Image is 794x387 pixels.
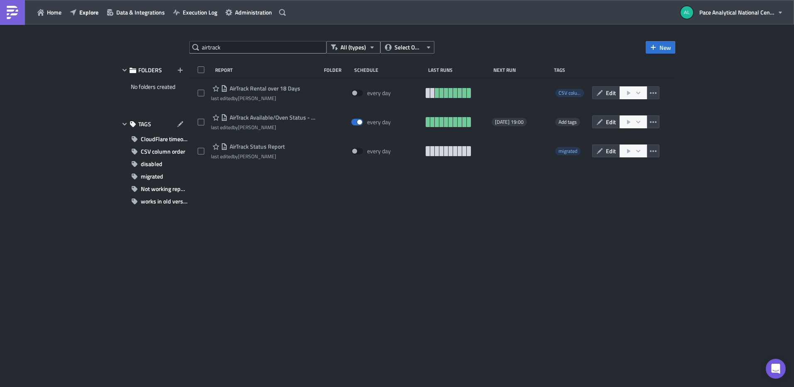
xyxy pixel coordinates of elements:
[699,8,774,17] span: Pace Analytical National Center for Testing and Innovation
[228,143,285,150] span: AirTrack Status Report
[380,41,434,54] button: Select Owner
[119,170,187,183] button: migrated
[428,67,489,73] div: Last Runs
[554,67,589,73] div: Tags
[141,183,187,195] span: Not working report either
[138,66,162,74] span: FOLDERS
[215,67,320,73] div: Report
[141,170,163,183] span: migrated
[606,118,616,126] span: Edit
[592,86,620,99] button: Edit
[33,6,66,19] button: Home
[493,67,550,73] div: Next Run
[555,118,580,126] span: Add tags
[659,43,671,52] span: New
[6,6,19,19] img: PushMetrics
[119,195,187,208] button: works in old version...
[66,6,103,19] button: Explore
[169,6,221,19] button: Execution Log
[495,119,524,125] span: [DATE] 19:00
[559,89,595,97] span: CSV column order
[646,41,675,54] button: New
[119,183,187,195] button: Not working report either
[367,147,391,155] div: every day
[367,118,391,126] div: every day
[119,158,187,170] button: disabled
[47,8,61,17] span: Home
[559,147,577,155] span: migrated
[367,89,391,97] div: every day
[555,147,581,155] span: migrated
[79,8,98,17] span: Explore
[354,67,424,73] div: Schedule
[183,8,217,17] span: Execution Log
[592,145,620,157] button: Edit
[141,133,187,145] span: CloudFlare timeout
[138,120,151,128] span: TAGS
[141,158,162,170] span: disabled
[235,8,272,17] span: Administration
[211,95,300,101] div: last edited by [PERSON_NAME]
[119,133,187,145] button: CloudFlare timeout
[119,145,187,158] button: CSV column order
[680,5,694,20] img: Avatar
[606,147,616,155] span: Edit
[103,6,169,19] button: Data & Integrations
[592,115,620,128] button: Edit
[559,118,577,126] span: Add tags
[211,124,316,130] div: last edited by [PERSON_NAME]
[555,89,584,97] span: CSV column order
[228,114,316,121] span: AirTrack Available/Oven Status - Last 24hrs Report
[606,88,616,97] span: Edit
[326,41,380,54] button: All (types)
[228,85,300,92] span: AirTrack Rental over 18 Days
[676,3,788,22] button: Pace Analytical National Center for Testing and Innovation
[119,79,187,95] div: No folders created
[324,67,350,73] div: Folder
[189,41,326,54] input: Search Reports
[341,43,366,52] span: All (types)
[221,6,276,19] button: Administration
[395,43,422,52] span: Select Owner
[141,195,187,208] span: works in old version...
[766,359,786,379] div: Open Intercom Messenger
[141,145,185,158] span: CSV column order
[116,8,165,17] span: Data & Integrations
[211,153,285,159] div: last edited by [PERSON_NAME]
